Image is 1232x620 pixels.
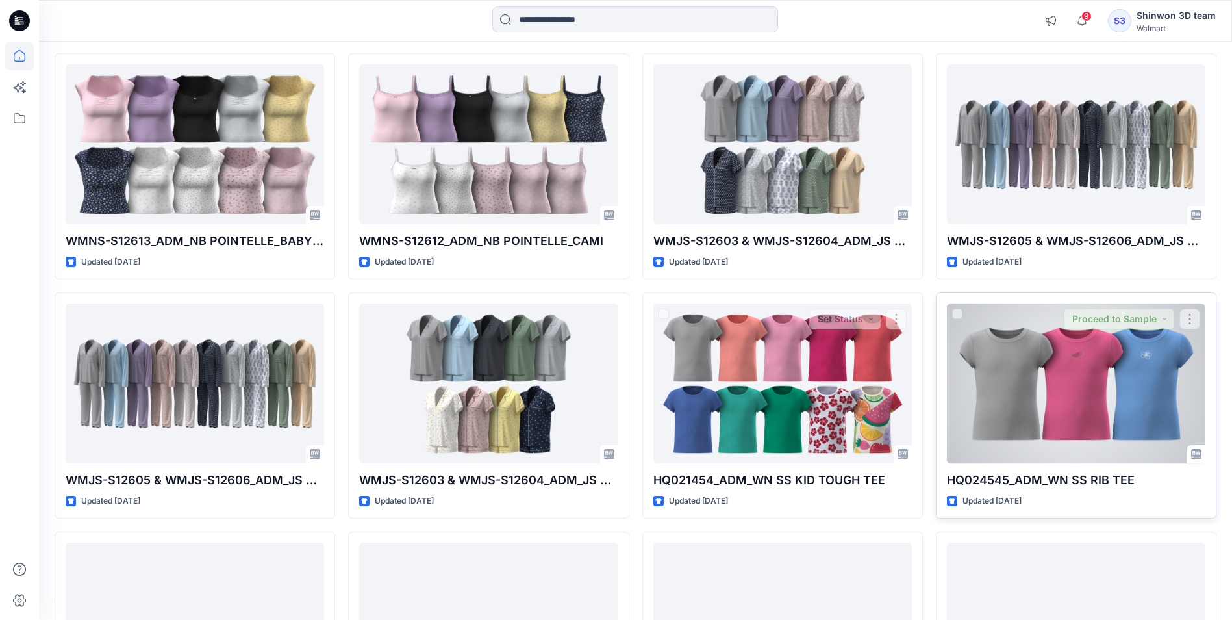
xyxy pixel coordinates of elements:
[66,64,324,224] a: WMNS-S12613_ADM_NB POINTELLE_BABY TEE
[1137,8,1216,23] div: Shinwon 3D team
[962,255,1022,269] p: Updated [DATE]
[962,495,1022,508] p: Updated [DATE]
[359,64,618,224] a: WMNS-S12612_ADM_NB POINTELLE_CAMI
[81,495,140,508] p: Updated [DATE]
[375,255,434,269] p: Updated [DATE]
[1081,11,1092,21] span: 9
[66,232,324,250] p: WMNS-S12613_ADM_NB POINTELLE_BABY TEE
[947,304,1205,463] a: HQ024545_ADM_WN SS RIB TEE
[66,471,324,489] p: WMJS-S12605 & WMJS-S12606_ADM_JS MODAL SPAN LS NOTCH TOP & PANT SET
[375,495,434,508] p: Updated [DATE]
[653,64,912,224] a: WMJS-S12603 & WMJS-S12604_ADM_JS MODAL SPAN SS NOTCH TOP & SHORT SET
[359,471,618,489] p: WMJS-S12603 & WMJS-S12604_ADM_JS 2x2 Rib SS NOTCH TOP SHORT SET (PJ SET)
[1137,23,1216,33] div: Walmart
[1108,9,1131,32] div: S3
[947,232,1205,250] p: WMJS-S12605 & WMJS-S12606_ADM_JS MODAL SPAN LS NOTCH TOP & PANT SET
[669,255,728,269] p: Updated [DATE]
[66,304,324,463] a: WMJS-S12605 & WMJS-S12606_ADM_JS MODAL SPAN LS NOTCH TOP & PANT SET
[653,232,912,250] p: WMJS-S12603 & WMJS-S12604_ADM_JS MODAL SPAN SS NOTCH TOP & SHORT SET
[653,304,912,463] a: HQ021454_ADM_WN SS KID TOUGH TEE
[359,304,618,463] a: WMJS-S12603 & WMJS-S12604_ADM_JS 2x2 Rib SS NOTCH TOP SHORT SET (PJ SET)
[947,64,1205,224] a: WMJS-S12605 & WMJS-S12606_ADM_JS MODAL SPAN LS NOTCH TOP & PANT SET
[81,255,140,269] p: Updated [DATE]
[359,232,618,250] p: WMNS-S12612_ADM_NB POINTELLE_CAMI
[669,495,728,508] p: Updated [DATE]
[947,471,1205,489] p: HQ024545_ADM_WN SS RIB TEE
[653,471,912,489] p: HQ021454_ADM_WN SS KID TOUGH TEE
